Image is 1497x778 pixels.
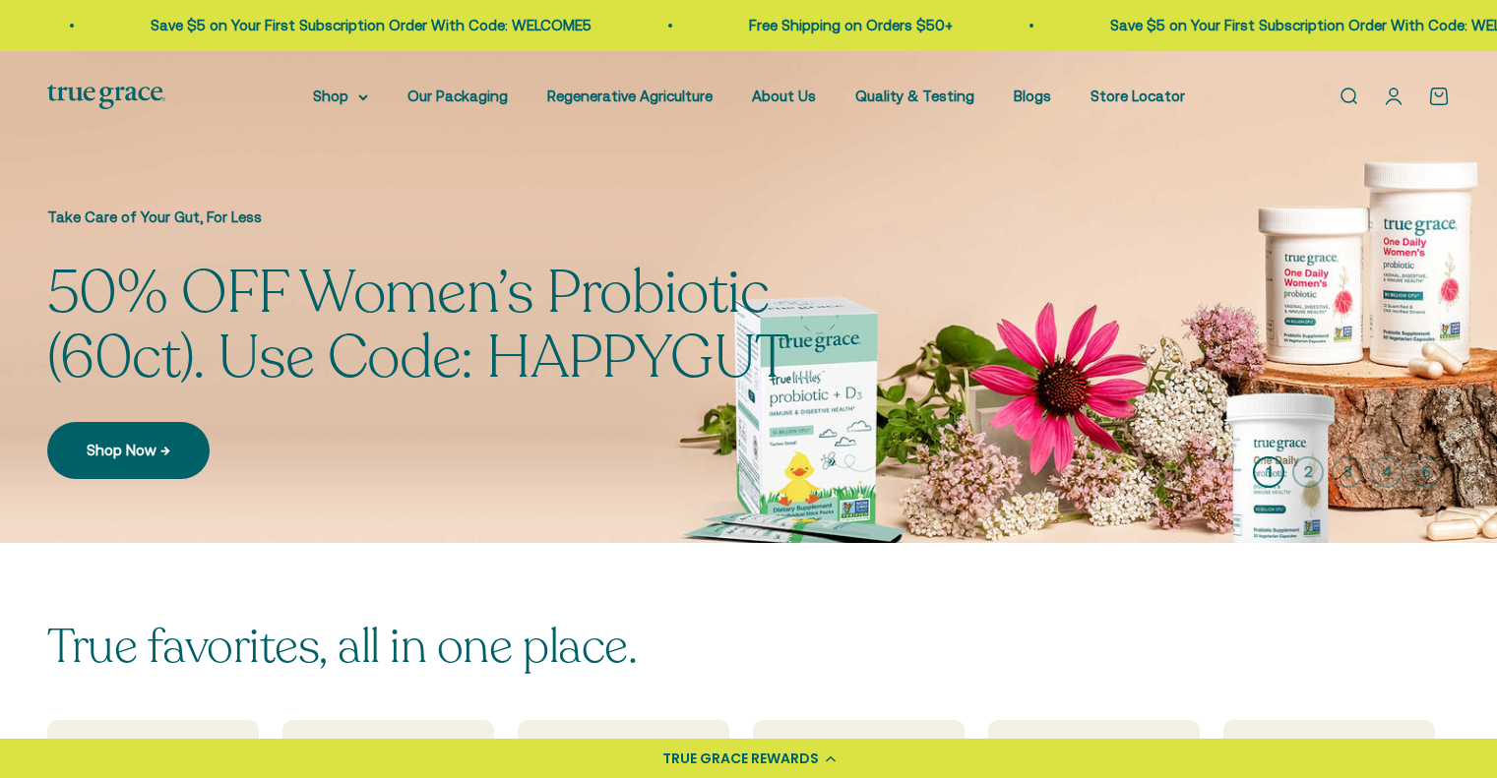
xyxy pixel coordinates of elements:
[1091,88,1185,104] a: Store Locator
[313,85,368,108] summary: Shop
[728,17,932,33] a: Free Shipping on Orders $50+
[662,748,819,769] div: TRUE GRACE REWARDS
[47,615,637,679] split-lines: True favorites, all in one place.
[752,88,816,104] a: About Us
[130,14,571,37] p: Save $5 on Your First Subscription Order With Code: WELCOME5
[407,88,508,104] a: Our Packaging
[1410,456,1442,488] button: 5
[855,88,974,104] a: Quality & Testing
[547,88,713,104] a: Regenerative Agriculture
[1253,456,1284,488] button: 1
[47,422,210,479] a: Shop Now →
[1292,456,1324,488] button: 2
[47,253,789,398] split-lines: 50% OFF Women’s Probiotic (60ct). Use Code: HAPPYGUT
[1332,456,1363,488] button: 3
[47,206,913,229] p: Take Care of Your Gut, For Less
[1014,88,1051,104] a: Blogs
[1371,456,1403,488] button: 4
